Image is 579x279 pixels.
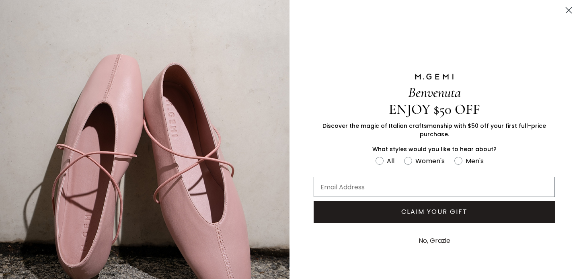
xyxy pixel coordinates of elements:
[322,122,546,138] span: Discover the magic of Italian craftsmanship with $50 off your first full-price purchase.
[415,231,454,251] button: No, Grazie
[314,177,555,197] input: Email Address
[372,145,497,153] span: What styles would you like to hear about?
[466,156,484,166] div: Men's
[414,73,454,80] img: M.GEMI
[389,101,480,118] span: ENJOY $50 OFF
[314,201,555,223] button: CLAIM YOUR GIFT
[387,156,394,166] div: All
[415,156,445,166] div: Women's
[408,84,461,101] span: Benvenuta
[562,3,576,17] button: Close dialog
